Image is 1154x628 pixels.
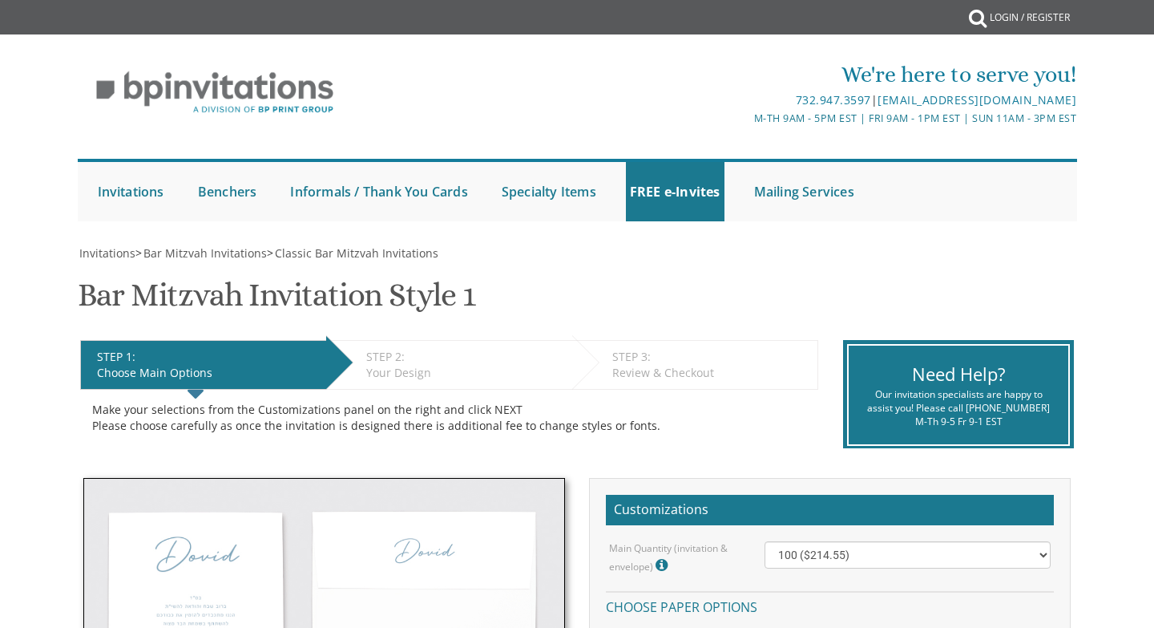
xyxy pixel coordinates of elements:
[366,365,564,381] div: Your Design
[861,387,1055,428] div: Our invitation specialists are happy to assist you! Please call [PHONE_NUMBER] M-Th 9-5 Fr 9-1 EST
[612,349,809,365] div: STEP 3:
[609,541,740,576] label: Main Quantity (invitation & envelope)
[750,162,858,221] a: Mailing Services
[92,402,806,434] div: Make your selections from the Customizations panel on the right and click NEXT Please choose care...
[411,110,1076,127] div: M-Th 9am - 5pm EST | Fri 9am - 1pm EST | Sun 11am - 3pm EST
[286,162,471,221] a: Informals / Thank You Cards
[97,365,318,381] div: Choose Main Options
[94,162,168,221] a: Invitations
[194,162,261,221] a: Benchers
[142,245,267,261] a: Bar Mitzvah Invitations
[97,349,318,365] div: STEP 1:
[606,591,1054,619] h4: Choose paper options
[143,245,267,261] span: Bar Mitzvah Invitations
[498,162,600,221] a: Specialty Items
[411,91,1076,110] div: |
[79,245,135,261] span: Invitations
[861,362,1055,387] div: Need Help?
[78,245,135,261] a: Invitations
[135,245,267,261] span: >
[411,59,1076,91] div: We're here to serve you!
[275,245,438,261] span: Classic Bar Mitzvah Invitations
[78,59,353,126] img: BP Invitation Loft
[796,92,871,107] a: 732.947.3597
[878,92,1076,107] a: [EMAIL_ADDRESS][DOMAIN_NAME]
[78,278,475,325] h1: Bar Mitzvah Invitation Style 1
[612,365,809,381] div: Review & Checkout
[366,349,564,365] div: STEP 2:
[626,162,724,221] a: FREE e-Invites
[273,245,438,261] a: Classic Bar Mitzvah Invitations
[267,245,438,261] span: >
[606,495,1054,525] h2: Customizations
